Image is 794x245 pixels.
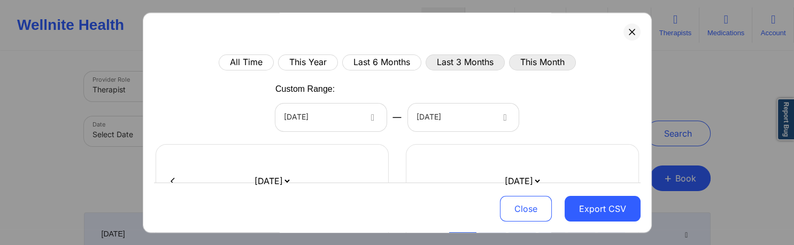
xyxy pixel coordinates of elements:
[284,104,360,132] div: [DATE]
[278,54,338,70] button: This Year
[342,54,421,70] button: Last 6 Months
[219,54,274,70] button: All Time
[509,54,576,70] button: This Month
[426,54,505,70] button: Last 3 Months
[387,104,408,132] div: —
[275,83,335,96] p: Custom Range:
[565,196,641,222] button: Export CSV
[417,104,492,132] div: [DATE]
[500,196,552,222] button: Close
